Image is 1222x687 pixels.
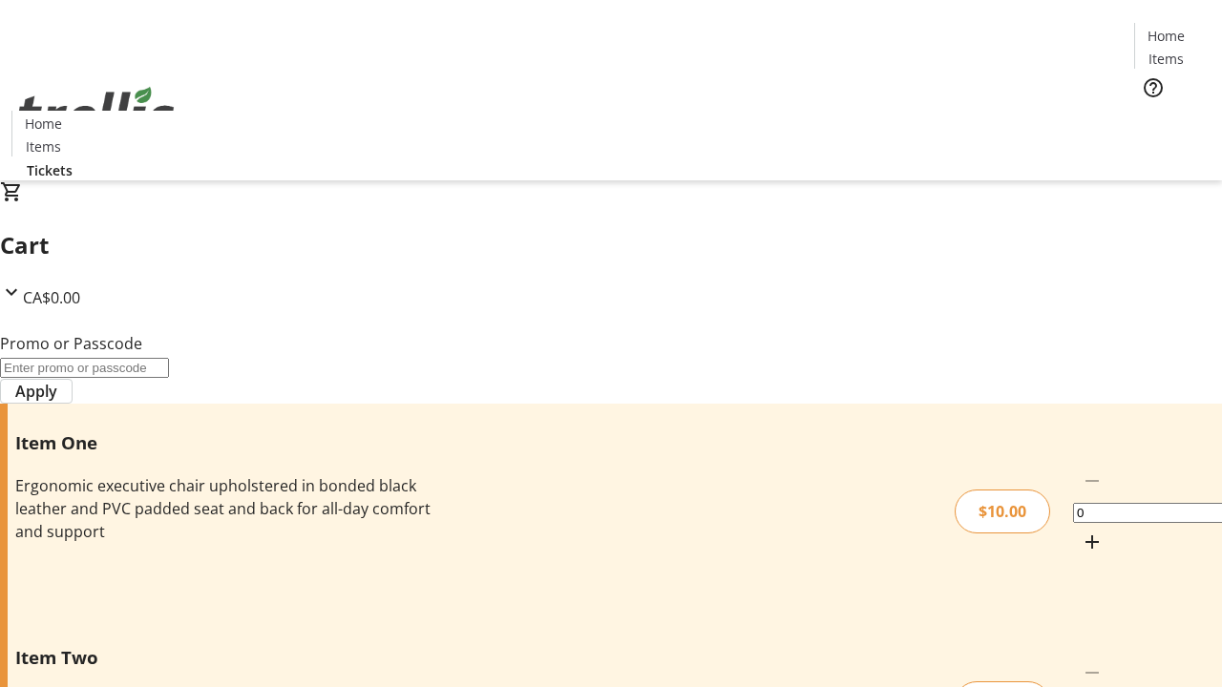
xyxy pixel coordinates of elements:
span: Items [26,136,61,156]
button: Help [1134,69,1172,107]
a: Items [12,136,74,156]
span: Apply [15,380,57,403]
span: CA$0.00 [23,287,80,308]
a: Home [12,114,74,134]
a: Tickets [1134,111,1211,131]
span: Home [25,114,62,134]
button: Increment by one [1073,523,1111,561]
a: Home [1135,26,1196,46]
h3: Item One [15,429,432,456]
span: Tickets [1149,111,1195,131]
a: Items [1135,49,1196,69]
h3: Item Two [15,644,432,671]
img: Orient E2E Organization MorWpmMO7W's Logo [11,66,181,161]
span: Home [1148,26,1185,46]
div: Ergonomic executive chair upholstered in bonded black leather and PVC padded seat and back for al... [15,474,432,543]
a: Tickets [11,160,88,180]
span: Items [1148,49,1184,69]
span: Tickets [27,160,73,180]
div: $10.00 [955,489,1050,533]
